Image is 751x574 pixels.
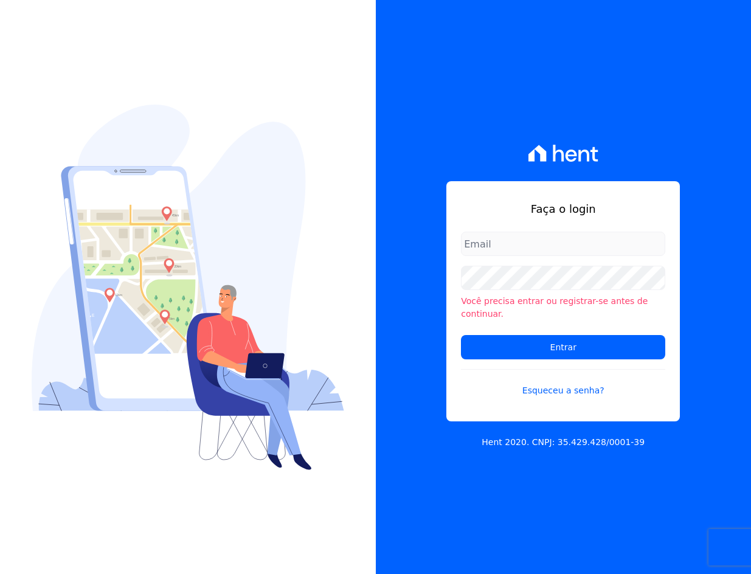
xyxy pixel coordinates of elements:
a: Esqueceu a senha? [461,369,665,397]
li: Você precisa entrar ou registrar-se antes de continuar. [461,295,665,320]
img: Login [32,105,344,470]
input: Entrar [461,335,665,359]
input: Email [461,232,665,256]
p: Hent 2020. CNPJ: 35.429.428/0001-39 [482,436,645,449]
h1: Faça o login [461,201,665,217]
